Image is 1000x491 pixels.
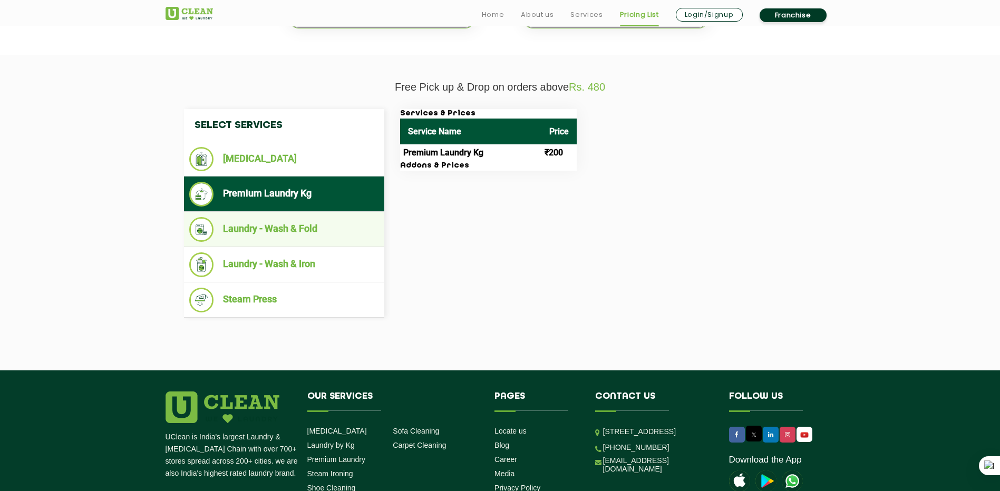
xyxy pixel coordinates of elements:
[494,441,509,449] a: Blog
[307,455,366,464] a: Premium Laundry
[620,8,659,21] a: Pricing List
[189,147,379,171] li: [MEDICAL_DATA]
[307,441,355,449] a: Laundry by Kg
[541,144,577,161] td: ₹200
[798,429,811,440] img: UClean Laundry and Dry Cleaning
[189,252,214,277] img: Laundry - Wash & Iron
[189,288,379,312] li: Steam Press
[166,7,213,20] img: UClean Laundry and Dry Cleaning
[400,119,541,144] th: Service Name
[393,427,439,435] a: Sofa Cleaning
[595,391,713,411] h4: Contact us
[400,161,577,171] h3: Addons & Prices
[400,109,577,119] h3: Services & Prices
[569,81,605,93] span: Rs. 480
[189,217,379,242] li: Laundry - Wash & Fold
[603,443,669,451] a: [PHONE_NUMBER]
[570,8,603,21] a: Services
[400,144,541,161] td: Premium Laundry Kg
[189,147,214,171] img: Dry Cleaning
[307,469,353,478] a: Steam Ironing
[494,427,527,435] a: Locate us
[307,391,479,411] h4: Our Services
[189,288,214,312] img: Steam Press
[603,456,713,473] a: [EMAIL_ADDRESS][DOMAIN_NAME]
[541,119,577,144] th: Price
[184,109,384,142] h4: Select Services
[494,391,579,411] h4: Pages
[729,391,822,411] h4: Follow us
[166,391,279,423] img: logo.png
[603,426,713,438] p: [STREET_ADDRESS]
[729,455,802,465] a: Download the App
[494,469,514,478] a: Media
[189,182,214,207] img: Premium Laundry Kg
[189,252,379,277] li: Laundry - Wash & Iron
[189,182,379,207] li: Premium Laundry Kg
[307,427,367,435] a: [MEDICAL_DATA]
[760,8,827,22] a: Franchise
[494,455,517,464] a: Career
[676,8,743,22] a: Login/Signup
[166,81,835,93] p: Free Pick up & Drop on orders above
[521,8,554,21] a: About us
[189,217,214,242] img: Laundry - Wash & Fold
[482,8,504,21] a: Home
[166,431,299,479] p: UClean is India's largest Laundry & [MEDICAL_DATA] Chain with over 700+ stores spread across 200+...
[393,441,446,449] a: Carpet Cleaning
